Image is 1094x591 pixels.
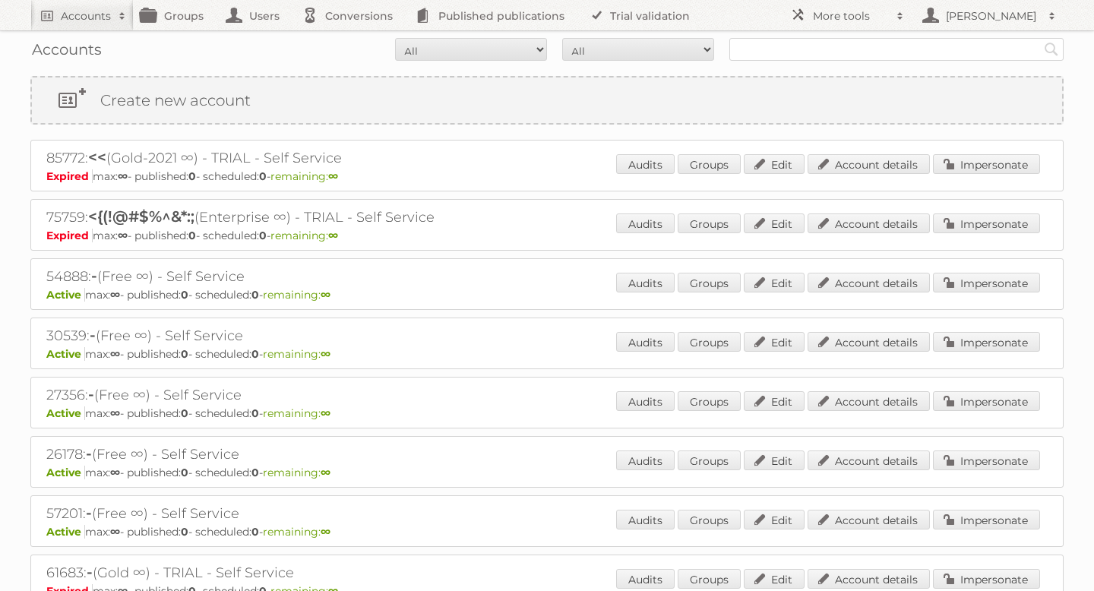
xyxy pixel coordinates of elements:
strong: ∞ [328,169,338,183]
a: Edit [744,213,805,233]
h2: 85772: (Gold-2021 ∞) - TRIAL - Self Service [46,148,578,168]
a: Edit [744,450,805,470]
a: Impersonate [933,450,1040,470]
span: - [91,267,97,285]
strong: 0 [181,466,188,479]
a: Account details [808,510,930,529]
a: Account details [808,332,930,352]
strong: 0 [251,406,259,420]
span: <{(!@#$%^&*:; [88,207,194,226]
h2: 75759: (Enterprise ∞) - TRIAL - Self Service [46,207,578,227]
h2: More tools [813,8,889,24]
span: - [87,563,93,581]
strong: 0 [181,288,188,302]
a: Audits [616,332,675,352]
a: Impersonate [933,510,1040,529]
a: Audits [616,273,675,292]
span: Active [46,525,85,539]
strong: 0 [181,347,188,361]
p: max: - published: - scheduled: - [46,288,1048,302]
a: Account details [808,154,930,174]
strong: 0 [188,169,196,183]
a: Edit [744,273,805,292]
a: Groups [678,391,741,411]
span: - [90,326,96,344]
span: - [86,504,92,522]
span: Active [46,466,85,479]
h2: [PERSON_NAME] [942,8,1041,24]
span: - [88,385,94,403]
a: Account details [808,569,930,589]
a: Groups [678,569,741,589]
strong: ∞ [321,406,330,420]
a: Audits [616,154,675,174]
span: Expired [46,169,93,183]
a: Audits [616,510,675,529]
p: max: - published: - scheduled: - [46,406,1048,420]
input: Search [1040,38,1063,61]
p: max: - published: - scheduled: - [46,466,1048,479]
span: remaining: [263,466,330,479]
h2: 30539: (Free ∞) - Self Service [46,326,578,346]
strong: 0 [259,229,267,242]
strong: ∞ [328,229,338,242]
span: Expired [46,229,93,242]
a: Impersonate [933,213,1040,233]
a: Audits [616,391,675,411]
a: Impersonate [933,273,1040,292]
p: max: - published: - scheduled: - [46,169,1048,183]
strong: ∞ [110,347,120,361]
strong: ∞ [110,288,120,302]
h2: 54888: (Free ∞) - Self Service [46,267,578,286]
a: Account details [808,273,930,292]
a: Audits [616,569,675,589]
strong: ∞ [321,466,330,479]
h2: Accounts [61,8,111,24]
h2: 26178: (Free ∞) - Self Service [46,444,578,464]
p: max: - published: - scheduled: - [46,229,1048,242]
strong: ∞ [110,466,120,479]
h2: 61683: (Gold ∞) - TRIAL - Self Service [46,563,578,583]
strong: 0 [181,525,188,539]
h2: 27356: (Free ∞) - Self Service [46,385,578,405]
span: remaining: [263,406,330,420]
a: Edit [744,332,805,352]
strong: 0 [188,229,196,242]
span: Active [46,288,85,302]
span: remaining: [270,169,338,183]
strong: ∞ [321,525,330,539]
strong: ∞ [118,229,128,242]
p: max: - published: - scheduled: - [46,525,1048,539]
a: Account details [808,213,930,233]
strong: 0 [251,525,259,539]
strong: ∞ [118,169,128,183]
span: remaining: [263,288,330,302]
a: Groups [678,510,741,529]
a: Impersonate [933,332,1040,352]
strong: 0 [251,347,259,361]
a: Groups [678,213,741,233]
h2: 57201: (Free ∞) - Self Service [46,504,578,523]
span: - [86,444,92,463]
p: max: - published: - scheduled: - [46,347,1048,361]
span: remaining: [270,229,338,242]
a: Groups [678,332,741,352]
a: Audits [616,213,675,233]
a: Groups [678,273,741,292]
strong: 0 [251,288,259,302]
a: Account details [808,391,930,411]
span: remaining: [263,525,330,539]
span: remaining: [263,347,330,361]
a: Edit [744,569,805,589]
a: Audits [616,450,675,470]
strong: ∞ [110,406,120,420]
a: Impersonate [933,154,1040,174]
span: << [88,148,106,166]
span: Active [46,406,85,420]
a: Edit [744,510,805,529]
strong: ∞ [110,525,120,539]
a: Account details [808,450,930,470]
strong: ∞ [321,347,330,361]
a: Create new account [32,77,1062,123]
a: Edit [744,391,805,411]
